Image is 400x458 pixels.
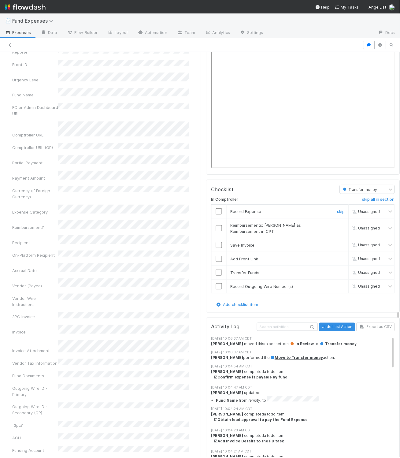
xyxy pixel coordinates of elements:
div: Reimbursement? [12,224,58,230]
a: Data [36,28,62,38]
a: My Tasks [335,4,359,10]
a: skip all in section [362,197,395,204]
div: Funding Account [12,448,58,454]
a: Team [172,28,200,38]
strong: ☑ Add Invoice Details to the FD task [214,439,284,444]
strong: [PERSON_NAME] [211,370,243,374]
a: Add checklist item [216,302,258,307]
div: Expense Category [12,209,58,215]
div: Fund Documents [12,373,58,379]
div: Comptroller URL (QP) [12,144,58,151]
span: Add Front Link [231,256,258,261]
div: _3pc? [12,423,58,429]
span: Record Outgoing Wire Number(s) [231,284,293,289]
strong: [PERSON_NAME] [211,356,243,360]
div: Vendor Tax Information [12,360,58,367]
strong: [PERSON_NAME] [211,434,243,438]
div: Recipient [12,240,58,246]
span: Unassigned [351,284,380,289]
span: Unassigned [351,257,380,261]
span: Reimbursements: [PERSON_NAME] as Reimbursement in CPT [231,223,301,234]
a: Analytics [200,28,235,38]
div: 3PC Invoice [12,314,58,320]
img: avatar_93b89fca-d03a-423a-b274-3dd03f0a621f.png [389,4,395,10]
span: Transfer Funds [231,270,260,275]
h6: In Comptroller [211,197,239,202]
div: Accrual Date [12,267,58,274]
a: skip [337,209,345,214]
span: Flow Builder [67,29,98,35]
span: Transfer money [342,187,377,192]
div: Front ID [12,61,58,68]
a: Docs [373,28,400,38]
div: Reporter [12,49,58,55]
span: Record Expense [231,209,261,214]
h5: Checklist [211,187,234,193]
div: Payment Amount [12,175,58,181]
a: Flow Builder [62,28,102,38]
span: Expenses [5,29,31,35]
span: Fund Expenses [12,18,56,24]
span: Save Invoice [231,243,255,248]
span: Unassigned [351,270,380,275]
div: Vendor (Payee) [12,283,58,289]
div: Currency (if Foreign Currency) [12,188,58,200]
strong: [PERSON_NAME] [211,412,243,417]
a: Settings [235,28,268,38]
div: ACH [12,435,58,441]
a: Layout [102,28,133,38]
h6: skip all in section [362,197,395,202]
span: 🧾 [5,18,11,23]
div: Fund Name [12,92,58,98]
span: Unassigned [351,243,380,248]
div: Comptroller URL [12,132,58,138]
span: In Review [290,342,314,346]
span: Unassigned [351,226,380,231]
div: Outgoing Wire ID - Primary [12,385,58,398]
div: Invoice [12,329,58,335]
img: logo-inverted-e16ddd16eac7371096b0.svg [5,2,46,12]
strong: ☑ Confirm expense is payable by fund [214,375,288,380]
strong: [PERSON_NAME] [211,342,243,346]
div: Vendor Wire Instructions [12,295,58,307]
span: AngelList [369,5,387,9]
div: Invoice Attachment [12,348,58,354]
div: On-Platform Recipient [12,252,58,258]
div: FC or Admin Dashboard URL [12,104,58,117]
span: My Tasks [335,5,359,9]
button: Export as CSV [357,323,395,331]
strong: Fund Name [216,398,238,403]
button: Undo Last Action [319,323,355,331]
em: (empty) [249,398,262,403]
a: Move to Transfer money [270,356,323,360]
div: Partial Payment [12,160,58,166]
div: Urgency Level [12,77,58,83]
h5: Activity Log [211,324,256,330]
span: Transfer money [320,342,357,346]
span: Unassigned [351,209,380,214]
strong: [PERSON_NAME] [211,391,243,395]
strong: ☑ Obtain lead approval to pay the Fund Expense [214,418,308,422]
input: Search activities... [257,323,318,331]
div: Outgoing Wire ID - Secondary (QP) [12,404,58,416]
div: Help [315,4,330,10]
a: Automation [133,28,172,38]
